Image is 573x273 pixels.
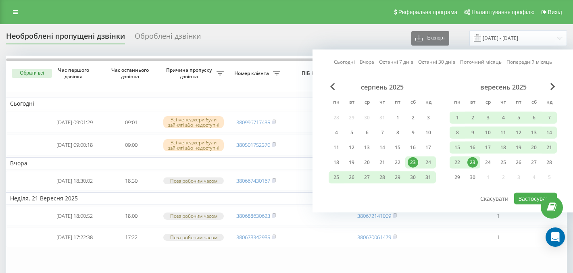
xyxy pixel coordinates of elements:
[465,156,480,169] div: вт 23 вер 2025 р.
[511,112,526,124] div: пт 5 вер 2025 р.
[480,142,496,154] div: ср 17 вер 2025 р.
[329,171,344,183] div: пн 25 серп 2025 р.
[405,171,421,183] div: сб 30 серп 2025 р.
[421,112,436,124] div: нд 3 серп 2025 р.
[375,171,390,183] div: чт 28 серп 2025 р.
[465,142,480,154] div: вт 16 вер 2025 р.
[103,171,159,191] td: 18:30
[334,58,355,66] a: Сьогодні
[103,227,159,247] td: 17:22
[344,142,359,154] div: вт 12 серп 2025 р.
[135,32,201,44] div: Оброблені дзвінки
[329,83,436,91] div: серпень 2025
[392,97,404,109] abbr: п’ятниця
[408,127,418,138] div: 9
[423,172,433,183] div: 31
[423,157,433,168] div: 24
[163,116,224,128] div: Усі менеджери були зайняті або недоступні
[421,142,436,154] div: нд 17 серп 2025 р.
[390,142,405,154] div: пт 15 серп 2025 р.
[460,58,502,66] a: Поточний місяць
[511,142,526,154] div: пт 19 вер 2025 р.
[467,113,478,123] div: 2
[377,127,388,138] div: 7
[46,134,103,156] td: [DATE] 09:00:18
[514,193,557,204] button: Застосувати
[526,127,542,139] div: сб 13 вер 2025 р.
[498,142,508,153] div: 18
[513,142,524,153] div: 19
[362,127,372,138] div: 6
[482,97,494,109] abbr: середа
[513,97,525,109] abbr: п’ятниця
[496,156,511,169] div: чт 25 вер 2025 р.
[544,142,554,153] div: 21
[103,206,159,226] td: 18:00
[496,112,511,124] div: чт 4 вер 2025 р.
[411,31,449,46] button: Експорт
[359,142,375,154] div: ср 13 серп 2025 р.
[470,227,526,247] td: 1
[465,171,480,183] div: вт 30 вер 2025 р.
[480,112,496,124] div: ср 3 вер 2025 р.
[542,127,557,139] div: нд 14 вер 2025 р.
[496,127,511,139] div: чт 11 вер 2025 р.
[542,112,557,124] div: нд 7 вер 2025 р.
[398,9,458,15] span: Реферальна програма
[163,67,217,79] span: Причина пропуску дзвінка
[362,157,372,168] div: 20
[377,142,388,153] div: 14
[550,83,555,90] span: Next Month
[329,142,344,154] div: пн 11 серп 2025 р.
[344,171,359,183] div: вт 26 серп 2025 р.
[408,142,418,153] div: 16
[450,156,465,169] div: пн 22 вер 2025 р.
[103,134,159,156] td: 09:00
[375,127,390,139] div: чт 7 серп 2025 р.
[421,171,436,183] div: нд 31 серп 2025 р.
[405,127,421,139] div: сб 9 серп 2025 р.
[346,157,357,168] div: 19
[467,142,478,153] div: 16
[360,58,374,66] a: Вчора
[529,113,539,123] div: 6
[408,157,418,168] div: 23
[346,172,357,183] div: 26
[405,142,421,154] div: сб 16 серп 2025 р.
[465,127,480,139] div: вт 9 вер 2025 р.
[359,156,375,169] div: ср 20 серп 2025 р.
[357,212,391,219] a: 380672141009
[331,157,342,168] div: 18
[361,97,373,109] abbr: середа
[163,213,224,219] div: Поза робочим часом
[421,156,436,169] div: нд 24 серп 2025 р.
[450,112,465,124] div: пн 1 вер 2025 р.
[467,127,478,138] div: 9
[513,157,524,168] div: 26
[377,157,388,168] div: 21
[390,171,405,183] div: пт 29 серп 2025 р.
[376,97,388,109] abbr: четвер
[544,157,554,168] div: 28
[375,142,390,154] div: чт 14 серп 2025 р.
[331,127,342,138] div: 4
[471,9,534,15] span: Налаштування профілю
[451,97,463,109] abbr: понеділок
[513,113,524,123] div: 5
[450,171,465,183] div: пн 29 вер 2025 р.
[6,32,125,44] div: Необроблені пропущені дзвінки
[544,127,554,138] div: 14
[529,127,539,138] div: 13
[506,58,552,66] a: Попередній місяць
[423,113,433,123] div: 3
[330,83,335,90] span: Previous Month
[392,142,403,153] div: 15
[452,172,463,183] div: 29
[452,127,463,138] div: 8
[362,142,372,153] div: 13
[344,156,359,169] div: вт 19 серп 2025 р.
[236,141,270,148] a: 380501752370
[236,119,270,126] a: 380996717435
[346,97,358,109] abbr: вівторок
[452,157,463,168] div: 22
